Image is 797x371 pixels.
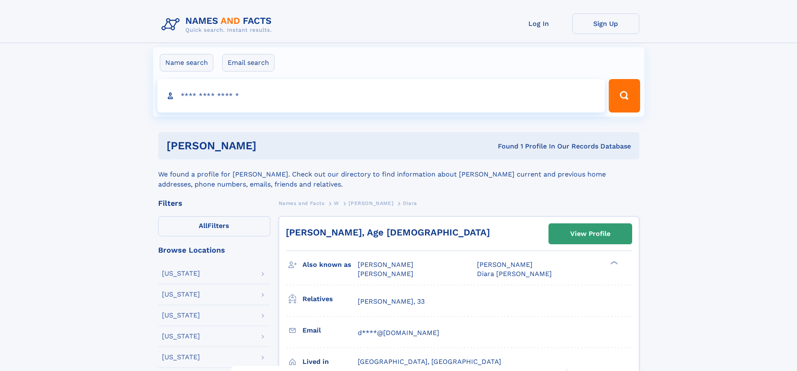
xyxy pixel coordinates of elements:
[570,224,610,243] div: View Profile
[302,355,358,369] h3: Lived in
[334,198,339,208] a: W
[302,292,358,306] h3: Relatives
[358,358,501,366] span: [GEOGRAPHIC_DATA], [GEOGRAPHIC_DATA]
[158,200,270,207] div: Filters
[158,13,279,36] img: Logo Names and Facts
[358,270,413,278] span: [PERSON_NAME]
[162,354,200,361] div: [US_STATE]
[199,222,208,230] span: All
[162,333,200,340] div: [US_STATE]
[158,159,639,189] div: We found a profile for [PERSON_NAME]. Check out our directory to find information about [PERSON_N...
[403,200,417,206] span: Diara
[157,79,605,113] input: search input
[222,54,274,72] label: Email search
[162,312,200,319] div: [US_STATE]
[377,142,631,151] div: Found 1 Profile In Our Records Database
[477,270,552,278] span: Diara [PERSON_NAME]
[158,246,270,254] div: Browse Locations
[572,13,639,34] a: Sign Up
[302,258,358,272] h3: Also known as
[358,261,413,269] span: [PERSON_NAME]
[162,270,200,277] div: [US_STATE]
[349,200,393,206] span: [PERSON_NAME]
[302,323,358,338] h3: Email
[158,216,270,236] label: Filters
[505,13,572,34] a: Log In
[162,291,200,298] div: [US_STATE]
[279,198,325,208] a: Names and Facts
[286,227,490,238] a: [PERSON_NAME], Age [DEMOGRAPHIC_DATA]
[609,79,640,113] button: Search Button
[477,261,533,269] span: [PERSON_NAME]
[334,200,339,206] span: W
[549,224,632,244] a: View Profile
[608,260,618,266] div: ❯
[349,198,393,208] a: [PERSON_NAME]
[160,54,213,72] label: Name search
[358,297,425,306] a: [PERSON_NAME], 33
[167,141,377,151] h1: [PERSON_NAME]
